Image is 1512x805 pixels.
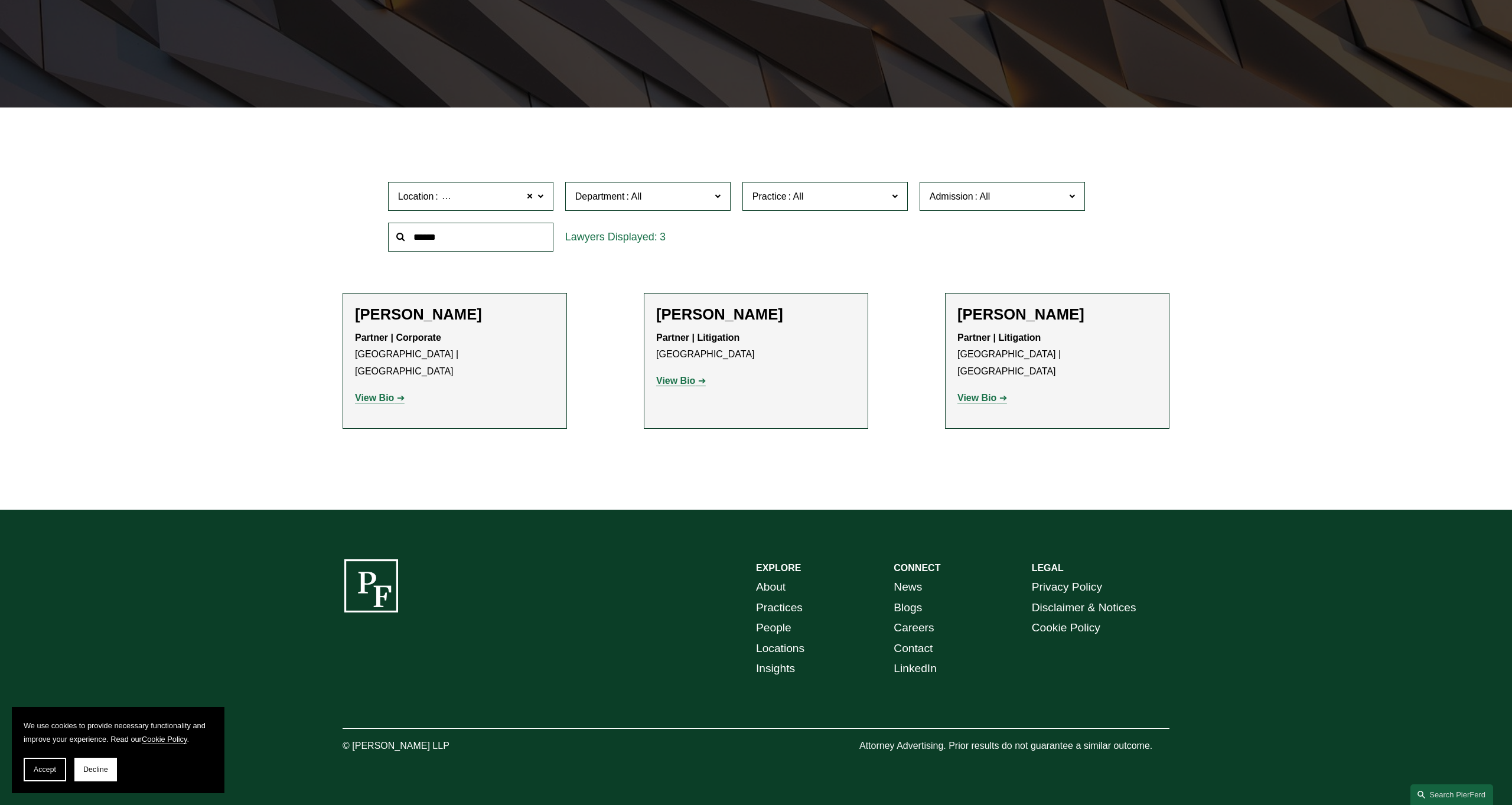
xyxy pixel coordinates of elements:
h2: [PERSON_NAME] [355,305,555,324]
span: [GEOGRAPHIC_DATA] [440,189,539,204]
span: Decline [83,765,108,774]
span: Location [398,191,434,201]
p: Attorney Advertising. Prior results do not guarantee a similar outcome. [859,738,1169,755]
a: View Bio [656,376,706,386]
a: Careers [894,618,934,638]
a: View Bio [355,393,405,403]
strong: Partner | Litigation [957,333,1041,343]
span: Department [575,191,625,201]
span: 3 [660,231,666,243]
h2: [PERSON_NAME] [957,305,1157,324]
p: We use cookies to provide necessary functionality and improve your experience. Read our . [24,719,213,746]
a: Locations [756,638,804,659]
a: Blogs [894,598,922,618]
a: LinkedIn [894,659,937,679]
a: People [756,618,791,638]
p: [GEOGRAPHIC_DATA] | [GEOGRAPHIC_DATA] [355,330,555,380]
section: Cookie banner [12,707,224,793]
strong: Partner | Corporate [355,333,441,343]
strong: View Bio [957,393,996,403]
a: Insights [756,659,795,679]
strong: EXPLORE [756,563,801,573]
a: Disclaimer & Notices [1032,598,1136,618]
strong: View Bio [355,393,394,403]
a: Search this site [1410,784,1493,805]
p: © [PERSON_NAME] LLP [343,738,515,755]
p: [GEOGRAPHIC_DATA] | [GEOGRAPHIC_DATA] [957,330,1157,380]
h2: [PERSON_NAME] [656,305,856,324]
a: About [756,577,786,598]
button: Accept [24,758,66,781]
span: Admission [930,191,973,201]
a: Cookie Policy [142,735,187,744]
strong: CONNECT [894,563,940,573]
span: Practice [752,191,787,201]
p: [GEOGRAPHIC_DATA] [656,330,856,364]
a: Privacy Policy [1032,577,1102,598]
a: News [894,577,922,598]
strong: View Bio [656,376,695,386]
a: View Bio [957,393,1007,403]
button: Decline [74,758,117,781]
a: Cookie Policy [1032,618,1100,638]
a: Contact [894,638,933,659]
span: Accept [34,765,56,774]
a: Practices [756,598,803,618]
strong: Partner | Litigation [656,333,739,343]
strong: LEGAL [1032,563,1064,573]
